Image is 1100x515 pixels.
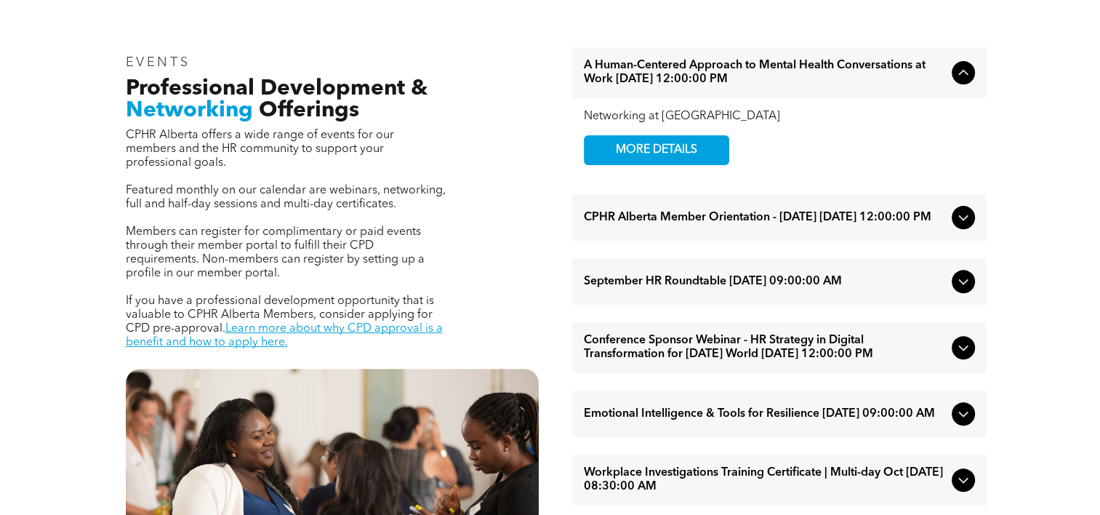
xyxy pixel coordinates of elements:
span: Networking [126,100,253,121]
span: CPHR Alberta offers a wide range of events for our members and the HR community to support your p... [126,129,394,169]
div: Networking at [GEOGRAPHIC_DATA] [584,110,975,124]
span: Professional Development & [126,78,427,100]
span: Workplace Investigations Training Certificate | Multi-day Oct [DATE] 08:30:00 AM [584,466,946,494]
span: Emotional Intelligence & Tools for Resilience [DATE] 09:00:00 AM [584,407,946,421]
span: EVENTS [126,56,190,69]
span: Featured monthly on our calendar are webinars, networking, full and half-day sessions and multi-d... [126,185,446,210]
span: Offerings [259,100,359,121]
a: MORE DETAILS [584,135,729,165]
span: A Human-Centered Approach to Mental Health Conversations at Work [DATE] 12:00:00 PM [584,59,946,87]
a: Learn more about why CPD approval is a benefit and how to apply here. [126,323,443,348]
span: MORE DETAILS [599,136,714,164]
span: September HR Roundtable [DATE] 09:00:00 AM [584,275,946,289]
span: CPHR Alberta Member Orientation - [DATE] [DATE] 12:00:00 PM [584,211,946,225]
span: Conference Sponsor Webinar - HR Strategy in Digital Transformation for [DATE] World [DATE] 12:00:... [584,334,946,362]
span: Members can register for complimentary or paid events through their member portal to fulfill thei... [126,226,425,279]
span: If you have a professional development opportunity that is valuable to CPHR Alberta Members, cons... [126,295,434,335]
